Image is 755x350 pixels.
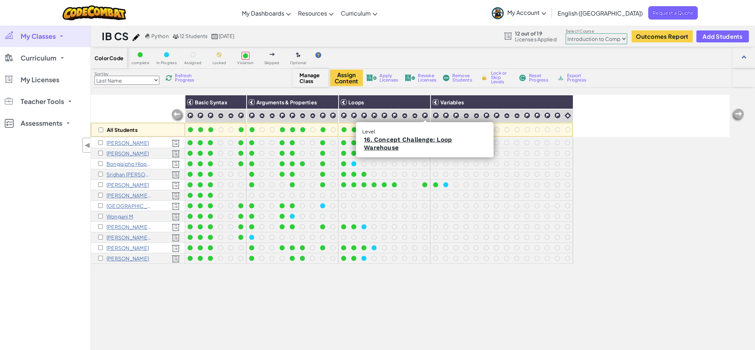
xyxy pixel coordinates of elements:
[481,74,488,81] img: IconLock.svg
[156,61,177,65] span: In Progress
[237,61,253,65] span: Violation
[279,112,286,119] img: IconChallengeLevel.svg
[172,171,180,179] img: Licensed
[567,74,589,82] span: Export Progress
[133,34,140,41] img: iconPencil.svg
[330,70,363,86] button: Assign Content
[171,108,185,123] img: Arrow_Left_Inactive.png
[84,140,91,150] span: ◀
[172,255,180,263] img: Licensed
[514,113,520,119] img: IconPracticeLevel.svg
[172,182,180,189] img: Licensed
[391,112,398,119] img: IconChallengeLevel.svg
[443,75,449,81] img: IconRemoveStudents.svg
[264,61,280,65] span: Skipped
[544,112,551,119] img: IconChallengeLevel.svg
[366,75,377,81] img: IconLicenseApply.svg
[172,139,180,147] img: Licensed
[330,112,336,119] img: IconChallengeLevel.svg
[453,112,460,119] img: IconChallengeLevel.svg
[172,203,180,211] img: Licensed
[195,99,227,105] span: Basic Syntax
[106,224,152,230] p: Anderson Miller
[493,112,500,119] img: IconChallengeLevel.svg
[404,75,415,81] img: IconLicenseRevoke.svg
[379,74,398,82] span: Apply Licenses
[238,112,244,119] img: IconChallengeLevel.svg
[534,112,541,119] img: IconChallengeLevel.svg
[299,113,306,119] img: IconPracticeLevel.svg
[290,61,306,65] span: Optional
[529,74,551,82] span: Reset Progress
[106,203,152,209] p: Yemen Krichen
[165,75,172,81] img: IconReload.svg
[218,113,224,119] img: IconPracticeLevel.svg
[315,52,321,58] img: IconHint.svg
[256,99,317,105] span: Arguments & Properties
[491,71,512,84] span: Lock or Skip Levels
[21,33,56,39] span: My Classes
[554,112,561,119] img: IconChallengeLevel.svg
[213,61,226,65] span: Locked
[524,112,530,119] img: IconChallengeLevel.svg
[463,113,469,119] img: IconPracticeLevel.svg
[269,53,275,56] img: IconSkippedLevel.svg
[106,150,149,156] p: Julian Du
[106,140,149,146] p: Azra Bilalović
[340,112,347,119] img: IconChallengeLevel.svg
[507,9,546,16] span: My Account
[207,112,214,119] img: IconChallengeLevel.svg
[381,112,388,119] img: IconChallengeLevel.svg
[21,55,56,61] span: Curriculum
[289,112,296,119] img: IconChallengeLevel.svg
[106,234,152,240] p: Maria Jose Olvera Tavera
[106,171,152,177] p: Sridhan Indukuri
[442,112,449,119] img: IconChallengeLevel.svg
[197,112,204,119] img: IconChallengeLevel.svg
[566,28,627,34] label: Select Course
[412,113,418,119] img: IconPracticeLevel.svg
[632,30,693,42] a: Outcomes Report
[248,112,255,119] img: IconChallengeLevel.svg
[228,113,234,119] img: IconPracticeLevel.svg
[172,150,180,158] img: Licensed
[294,3,337,23] a: Resources
[106,182,149,188] p: Inase Kamotani
[371,112,378,119] img: IconChallengeLevel.svg
[298,9,327,17] span: Resources
[452,74,474,82] span: Remove Students
[219,33,234,39] span: [DATE]
[565,112,571,119] img: IconIntro.svg
[362,129,375,134] span: Level
[106,245,149,251] p: Miray Osman
[515,30,557,36] span: 12 out of 19
[554,3,646,23] a: English ([GEOGRAPHIC_DATA])
[361,112,368,119] img: IconChallengeLevel.svg
[310,113,316,119] img: IconPracticeLevel.svg
[106,192,152,198] p: Magana Kayu Muigai
[341,9,371,17] span: Curriculum
[21,120,62,126] span: Assessments
[299,72,321,84] span: Manage Class
[106,213,133,219] p: Wongani M
[238,3,294,23] a: My Dashboards
[702,33,742,39] span: Add Students
[63,5,126,20] a: CodeCombat logo
[492,7,504,19] img: avatar
[488,1,550,24] a: My Account
[175,74,197,82] span: Refresh Progress
[421,112,428,119] img: IconChallengeLevel.svg
[172,234,180,242] img: Licensed
[211,34,218,39] img: calendar.svg
[519,75,526,81] img: IconReset.svg
[648,6,698,20] a: Request a Quote
[557,75,564,81] img: IconArchive.svg
[172,245,180,253] img: Licensed
[151,33,169,39] span: Python
[187,112,194,119] img: IconChallengeLevel.svg
[504,113,510,119] img: IconPracticeLevel.svg
[730,108,745,122] img: Arrow_Left_Inactive.png
[337,3,381,23] a: Curriculum
[21,98,64,105] span: Teacher Tools
[184,61,201,65] span: Assigned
